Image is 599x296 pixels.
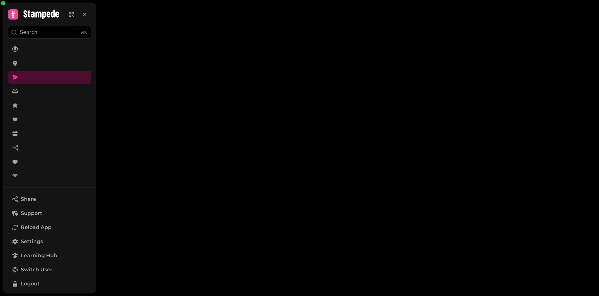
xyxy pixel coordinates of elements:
[8,249,91,262] a: Learning Hub
[21,252,57,259] span: Learning Hub
[8,235,91,248] a: Settings
[21,195,36,203] span: Share
[8,193,91,206] button: Share
[8,26,91,39] button: Search⌘K
[21,280,40,288] span: Logout
[21,266,52,274] span: Switch User
[20,29,37,36] p: Search
[8,221,91,234] button: Reload App
[8,263,91,276] button: Switch User
[21,238,43,245] span: Settings
[8,277,91,290] button: Logout
[8,207,91,220] button: Support
[21,224,52,231] span: Reload App
[21,210,42,217] span: Support
[79,29,88,36] div: ⌘K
